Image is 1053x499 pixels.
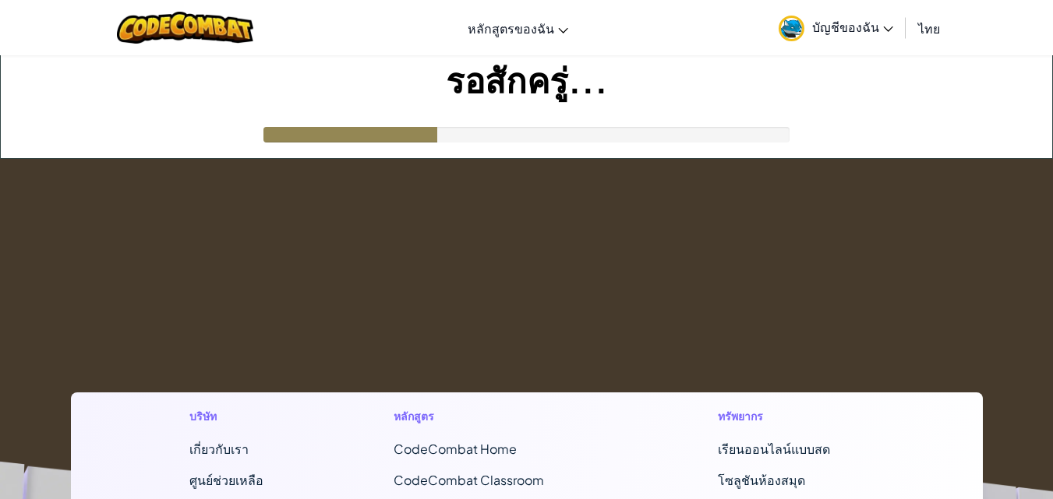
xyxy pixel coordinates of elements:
[468,20,554,37] span: หลักสูตรของฉัน
[460,7,576,49] a: หลักสูตรของฉัน
[918,20,940,37] span: ไทย
[394,441,517,457] span: CodeCombat Home
[189,472,263,488] a: ศูนย์ช่วยเหลือ
[394,472,544,488] a: CodeCombat Classroom
[718,441,830,457] a: เรียนออนไลน์แบบสด
[779,16,804,41] img: avatar
[910,7,948,49] a: ไทย
[1,55,1052,104] h1: รอสักครู่...
[718,472,805,488] a: โซลูชันห้องสมุด
[771,3,901,52] a: บัญชีของฉัน
[189,408,263,424] h1: บริษัท
[812,19,893,35] span: บัญชีของฉัน
[394,408,588,424] h1: หลักสูตร
[718,408,864,424] h1: ทรัพยากร
[189,441,249,457] a: เกี่ยวกับเรา
[117,12,253,44] img: CodeCombat logo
